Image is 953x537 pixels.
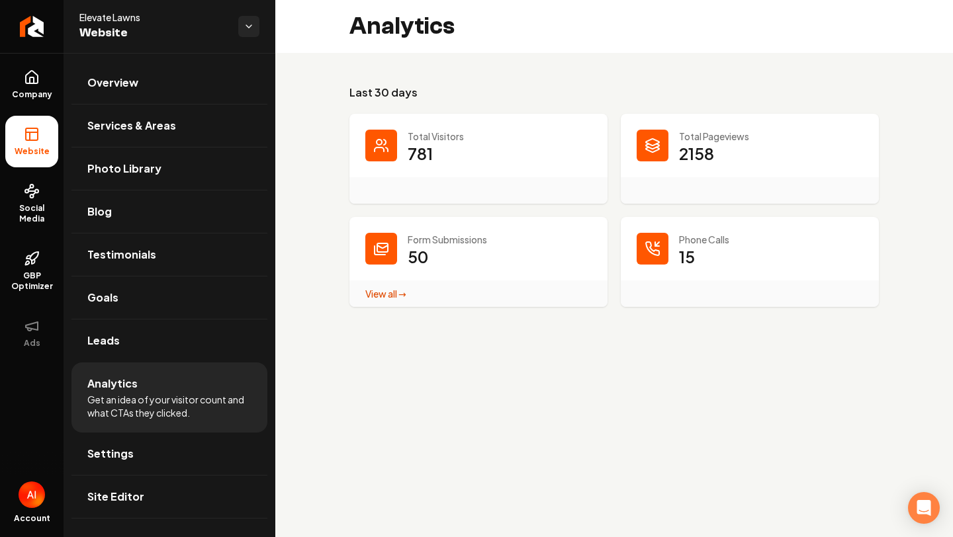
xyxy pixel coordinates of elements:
[87,247,156,263] span: Testimonials
[679,143,714,164] p: 2158
[71,147,267,190] a: Photo Library
[5,240,58,302] a: GBP Optimizer
[408,246,428,267] p: 50
[87,446,134,462] span: Settings
[79,11,228,24] span: Elevate Lawns
[408,130,592,143] p: Total Visitors
[7,89,58,100] span: Company
[408,233,592,246] p: Form Submissions
[679,246,695,267] p: 15
[5,270,58,292] span: GBP Optimizer
[19,481,45,508] img: Abdi Ismael
[14,513,50,524] span: Account
[5,203,58,224] span: Social Media
[679,233,863,246] p: Phone Calls
[19,338,46,349] span: Ads
[71,433,267,475] a: Settings
[87,376,138,392] span: Analytics
[87,75,138,91] span: Overview
[679,130,863,143] p: Total Pageviews
[349,13,455,40] h2: Analytics
[365,288,406,300] a: View all →
[87,333,120,349] span: Leads
[71,319,267,362] a: Leads
[71,62,267,104] a: Overview
[5,173,58,235] a: Social Media
[87,393,251,419] span: Get an idea of your visitor count and what CTAs they clicked.
[20,16,44,37] img: Rebolt Logo
[79,24,228,42] span: Website
[71,190,267,233] a: Blog
[87,204,112,220] span: Blog
[19,481,45,508] button: Open user button
[87,118,176,134] span: Services & Areas
[5,308,58,359] button: Ads
[9,146,55,157] span: Website
[349,85,879,101] h3: Last 30 days
[87,489,144,505] span: Site Editor
[71,276,267,319] a: Goals
[71,104,267,147] a: Services & Areas
[71,475,267,518] a: Site Editor
[71,233,267,276] a: Testimonials
[908,492,940,524] div: Open Intercom Messenger
[408,143,433,164] p: 781
[87,290,118,306] span: Goals
[87,161,161,177] span: Photo Library
[5,59,58,110] a: Company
